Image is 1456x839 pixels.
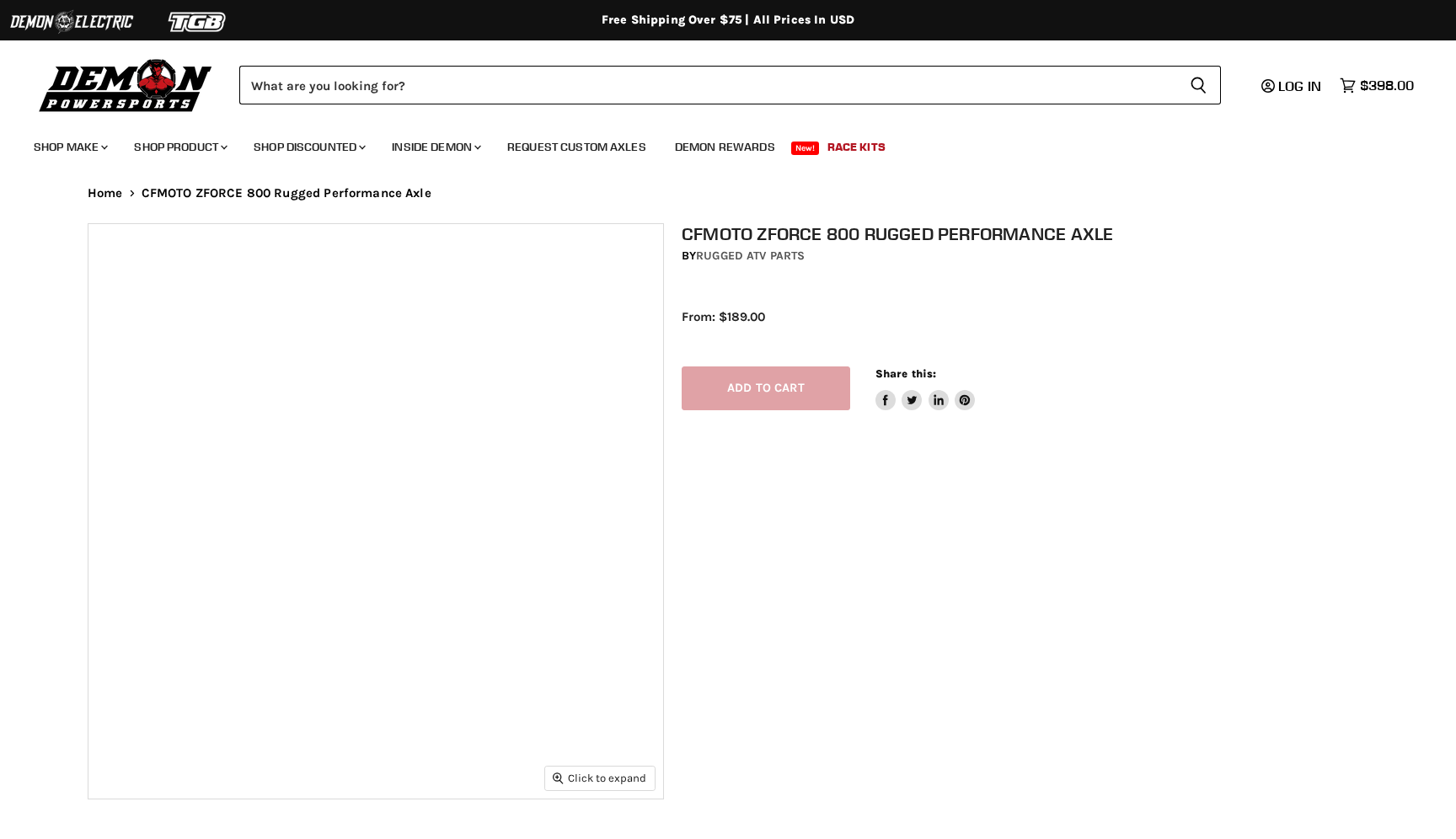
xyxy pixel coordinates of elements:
[495,130,659,164] a: Request Custom Axles
[54,186,1402,200] nav: Breadcrumbs
[662,130,788,164] a: Demon Rewards
[1254,78,1331,94] a: Log in
[875,367,936,380] span: Share this:
[696,248,805,263] a: Rugged ATV Parts
[34,55,218,115] img: Demon Powersports
[239,66,1221,104] form: Product
[682,223,1386,244] h1: CFMOTO ZFORCE 800 Rugged Performance Axle
[682,309,765,324] span: From: $189.00
[54,13,1402,28] div: Free Shipping Over $75 | All Prices In USD
[791,142,820,155] span: New!
[121,130,238,164] a: Shop Product
[142,186,431,200] span: CFMOTO ZFORCE 800 Rugged Performance Axle
[135,6,261,38] img: TGB Logo 2
[241,130,376,164] a: Shop Discounted
[239,66,1176,104] input: Search
[682,247,1386,265] div: by
[545,767,655,789] button: Click to expand
[8,6,135,38] img: Demon Electric Logo 2
[21,130,118,164] a: Shop Make
[553,772,646,784] span: Click to expand
[1176,66,1221,104] button: Search
[1331,73,1422,98] a: $398.00
[875,366,976,411] aside: Share this:
[379,130,491,164] a: Inside Demon
[1278,77,1321,94] span: Log in
[88,186,123,200] a: Home
[1360,77,1414,94] span: $398.00
[815,130,898,164] a: Race Kits
[21,123,1410,164] ul: Main menu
